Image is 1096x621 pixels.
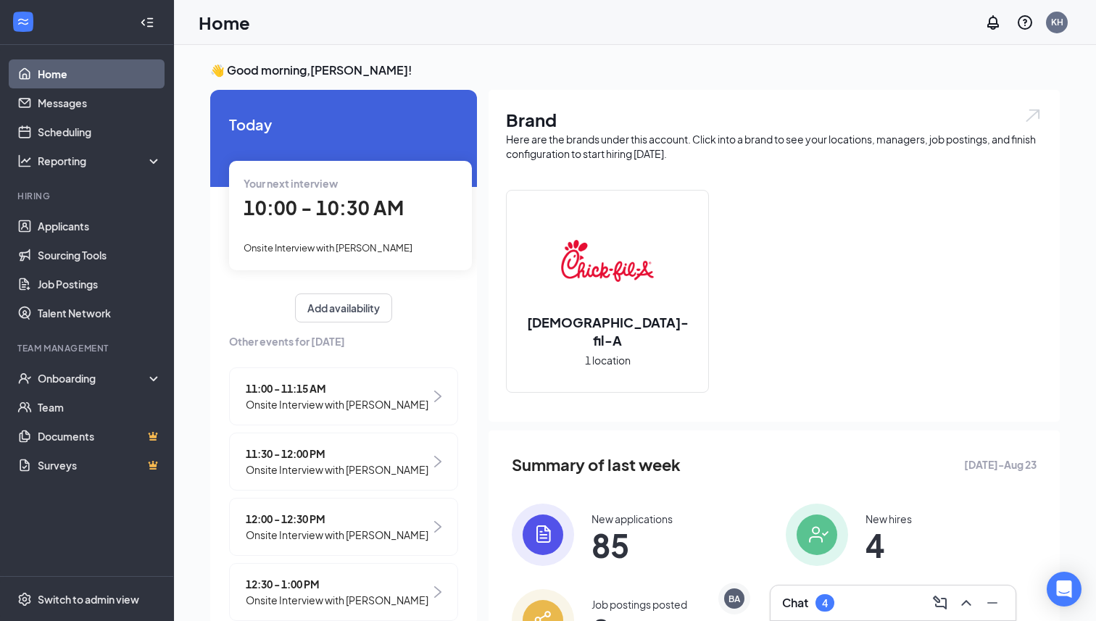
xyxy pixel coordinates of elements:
[246,446,428,462] span: 11:30 - 12:00 PM
[865,512,912,526] div: New hires
[38,88,162,117] a: Messages
[955,591,978,614] button: ChevronUp
[244,196,404,220] span: 10:00 - 10:30 AM
[1047,572,1082,607] div: Open Intercom Messenger
[585,352,631,368] span: 1 location
[782,595,808,611] h3: Chat
[246,462,428,478] span: Onsite Interview with [PERSON_NAME]
[38,422,162,451] a: DocumentsCrown
[38,393,162,422] a: Team
[38,241,162,270] a: Sourcing Tools
[210,62,1060,78] h3: 👋 Good morning, [PERSON_NAME] !
[295,293,392,322] button: Add availability
[38,371,149,385] div: Onboarding
[931,594,949,612] svg: ComposeMessage
[865,532,912,558] span: 4
[140,15,154,30] svg: Collapse
[728,593,740,605] div: BA
[17,190,159,202] div: Hiring
[984,594,1001,612] svg: Minimize
[561,214,654,307] img: Chick-fil-A
[17,154,32,168] svg: Analysis
[964,457,1037,472] span: [DATE] - Aug 23
[591,512,673,526] div: New applications
[591,597,687,612] div: Job postings posted
[1016,14,1034,31] svg: QuestionInfo
[38,154,162,168] div: Reporting
[1024,107,1042,124] img: open.6027fd2a22e1237b5b06.svg
[512,504,574,566] img: icon
[929,591,952,614] button: ComposeMessage
[506,107,1042,132] h1: Brand
[38,270,162,299] a: Job Postings
[507,313,708,349] h2: [DEMOGRAPHIC_DATA]-fil-A
[506,132,1042,161] div: Here are the brands under this account. Click into a brand to see your locations, managers, job p...
[38,592,139,607] div: Switch to admin view
[38,59,162,88] a: Home
[958,594,975,612] svg: ChevronUp
[244,242,412,254] span: Onsite Interview with [PERSON_NAME]
[246,527,428,543] span: Onsite Interview with [PERSON_NAME]
[16,14,30,29] svg: WorkstreamLogo
[38,117,162,146] a: Scheduling
[981,591,1004,614] button: Minimize
[246,396,428,412] span: Onsite Interview with [PERSON_NAME]
[246,380,428,396] span: 11:00 - 11:15 AM
[17,342,159,354] div: Team Management
[199,10,250,35] h1: Home
[1051,16,1063,28] div: KH
[38,299,162,328] a: Talent Network
[246,576,428,592] span: 12:30 - 1:00 PM
[17,592,32,607] svg: Settings
[822,597,828,609] div: 4
[229,333,458,349] span: Other events for [DATE]
[786,504,848,566] img: icon
[38,212,162,241] a: Applicants
[246,511,428,527] span: 12:00 - 12:30 PM
[244,177,338,190] span: Your next interview
[246,592,428,608] span: Onsite Interview with [PERSON_NAME]
[38,451,162,480] a: SurveysCrown
[591,532,673,558] span: 85
[17,371,32,385] svg: UserCheck
[229,113,458,136] span: Today
[512,452,681,478] span: Summary of last week
[984,14,1002,31] svg: Notifications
